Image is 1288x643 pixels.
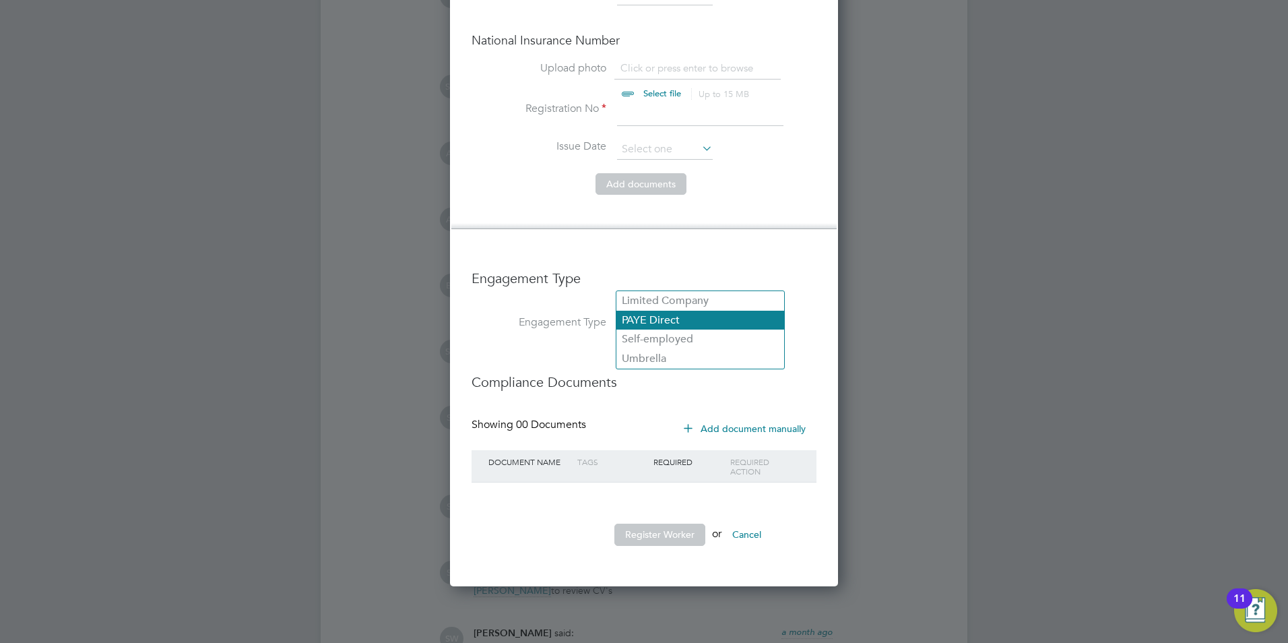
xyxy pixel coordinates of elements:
button: Add documents [595,173,686,195]
h3: Compliance Documents [472,360,816,391]
button: Add document manually [674,418,816,439]
span: 00 Documents [516,418,586,431]
li: Limited Company [616,291,784,311]
li: Self-employed [616,330,784,349]
li: Umbrella [616,349,784,369]
li: or [472,524,816,559]
h3: Engagement Type [472,256,816,287]
label: Registration No [472,102,606,116]
div: Document Name [485,450,574,473]
input: Select one [617,140,713,160]
label: Issue Date [472,140,606,154]
h4: National Insurance Number [472,32,816,48]
li: PAYE Direct [616,311,784,330]
button: Cancel [721,524,772,545]
button: Open Resource Center, 11 new notifications [1234,589,1277,632]
span: s [672,178,676,190]
label: Upload photo [472,61,606,75]
label: Engagement Type [472,315,606,330]
button: Register Worker [614,524,705,545]
div: 11 [1233,599,1246,616]
div: Showing [472,418,589,432]
div: Required [650,450,726,473]
div: Tags [574,450,650,473]
div: Required Action [727,450,803,483]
